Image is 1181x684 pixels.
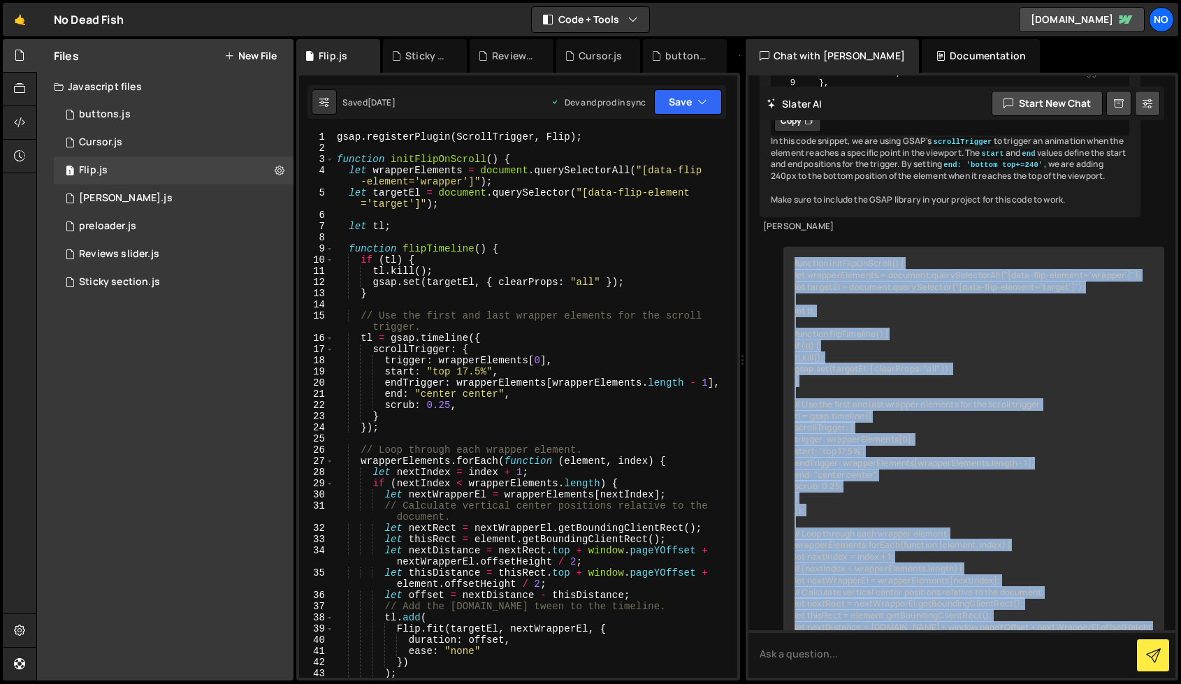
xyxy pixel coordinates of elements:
[299,400,334,411] div: 22
[405,49,450,63] div: Sticky section.js
[492,49,537,63] div: Reviews slider.js
[299,534,334,545] div: 33
[79,276,160,289] div: Sticky section.js
[299,187,334,210] div: 5
[1019,7,1145,32] a: [DOMAIN_NAME]
[299,657,334,668] div: 42
[746,39,919,73] div: Chat with [PERSON_NAME]
[79,164,108,177] div: Flip.js
[299,456,334,467] div: 27
[79,108,131,121] div: buttons.js
[299,333,334,344] div: 16
[299,344,334,355] div: 17
[299,422,334,433] div: 24
[299,590,334,601] div: 36
[54,240,294,268] div: 16497/44764.js
[79,248,159,261] div: Reviews slider.js
[54,101,294,129] div: 16497/45631.js
[299,254,334,265] div: 10
[1020,149,1036,159] code: end
[342,96,396,108] div: Saved
[767,97,823,110] h2: Slater AI
[738,49,797,63] div: New File
[54,157,294,184] div: 16497/44733.js
[66,166,74,177] span: 1
[772,78,804,88] div: 9
[368,96,396,108] div: [DATE]
[992,91,1103,116] button: Start new chat
[299,265,334,277] div: 11
[299,243,334,254] div: 9
[299,668,334,679] div: 43
[299,277,334,288] div: 12
[299,478,334,489] div: 29
[299,165,334,187] div: 4
[54,129,294,157] div: 16497/44826.js
[224,50,277,61] button: New File
[299,489,334,500] div: 30
[299,310,334,333] div: 15
[299,388,334,400] div: 21
[299,623,334,634] div: 39
[1149,7,1174,32] a: No
[980,149,1005,159] code: start
[774,110,821,132] button: Copy
[299,131,334,143] div: 1
[299,210,334,221] div: 6
[299,143,334,154] div: 2
[54,11,124,28] div: No Dead Fish
[299,500,334,523] div: 31
[299,154,334,165] div: 3
[299,634,334,646] div: 40
[665,49,710,63] div: buttons.js
[299,444,334,456] div: 26
[3,3,37,36] a: 🤙
[922,39,1040,73] div: Documentation
[299,411,334,422] div: 23
[54,48,79,64] h2: Files
[79,220,136,233] div: preloader.js
[319,49,347,63] div: Flip.js
[79,136,122,149] div: Cursor.js
[942,160,1044,170] code: end: 'bottom top+=240'
[299,232,334,243] div: 8
[299,366,334,377] div: 19
[299,601,334,612] div: 37
[932,137,994,147] code: scrollTrigger
[299,612,334,623] div: 38
[654,89,722,115] button: Save
[37,73,294,101] div: Javascript files
[299,299,334,310] div: 14
[79,192,173,205] div: [PERSON_NAME].js
[54,268,294,296] div: 16497/45250.js
[299,523,334,534] div: 32
[299,377,334,388] div: 20
[551,96,646,108] div: Dev and prod in sync
[763,221,1137,233] div: [PERSON_NAME]
[299,288,334,299] div: 13
[54,184,294,212] div: 16497/44761.js
[579,49,622,63] div: Cursor.js
[532,7,649,32] button: Code + Tools
[299,567,334,590] div: 35
[54,212,294,240] div: 16497/44844.js
[299,646,334,657] div: 41
[299,433,334,444] div: 25
[299,221,334,232] div: 7
[299,545,334,567] div: 34
[299,355,334,366] div: 18
[299,467,334,478] div: 28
